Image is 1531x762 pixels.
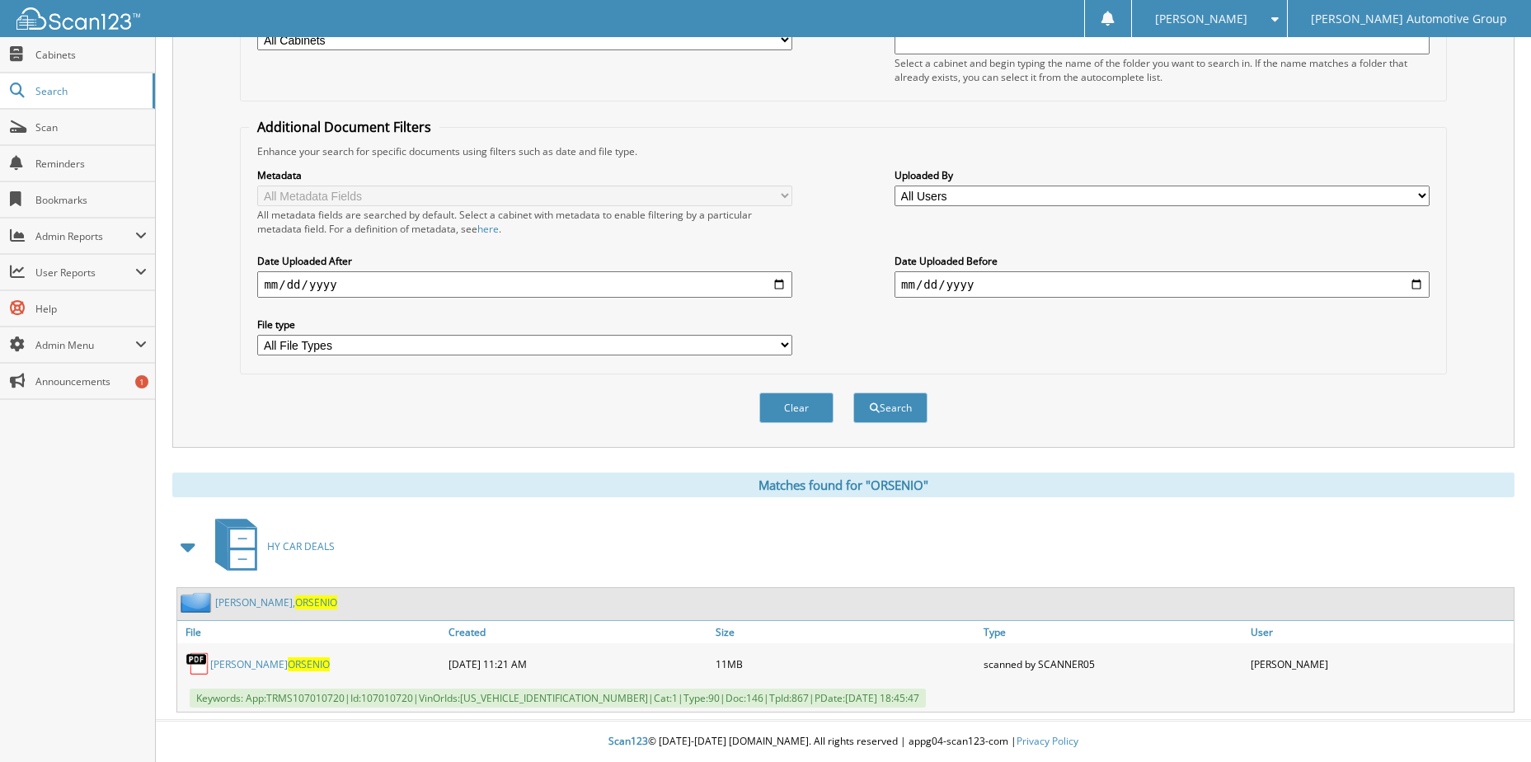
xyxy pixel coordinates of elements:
[477,222,499,236] a: here
[35,84,144,98] span: Search
[35,338,135,352] span: Admin Menu
[257,168,792,182] label: Metadata
[853,393,928,423] button: Search
[177,621,444,643] a: File
[267,539,335,553] span: HY CAR DEALS
[210,657,330,671] a: [PERSON_NAME]ORSENIO
[215,595,337,609] a: [PERSON_NAME],ORSENIO
[35,374,147,388] span: Announcements
[257,317,792,332] label: File type
[35,229,135,243] span: Admin Reports
[135,375,148,388] div: 1
[1449,683,1531,762] iframe: Chat Widget
[444,647,711,680] div: [DATE] 11:21 AM
[295,595,337,609] span: ORSENIO
[979,621,1247,643] a: Type
[1311,14,1507,24] span: [PERSON_NAME] Automotive Group
[257,271,792,298] input: start
[35,266,135,280] span: User Reports
[895,271,1430,298] input: end
[711,621,979,643] a: Size
[895,168,1430,182] label: Uploaded By
[288,657,330,671] span: ORSENIO
[979,647,1247,680] div: scanned by SCANNER05
[186,651,210,676] img: PDF.png
[35,157,147,171] span: Reminders
[156,722,1531,762] div: © [DATE]-[DATE] [DOMAIN_NAME]. All rights reserved | appg04-scan123-com |
[205,514,335,579] a: HY CAR DEALS
[257,254,792,268] label: Date Uploaded After
[1017,734,1078,748] a: Privacy Policy
[249,144,1437,158] div: Enhance your search for specific documents using filters such as date and file type.
[35,302,147,316] span: Help
[16,7,140,30] img: scan123-logo-white.svg
[711,647,979,680] div: 11MB
[35,120,147,134] span: Scan
[181,592,215,613] img: folder2.png
[35,193,147,207] span: Bookmarks
[1247,647,1514,680] div: [PERSON_NAME]
[1155,14,1247,24] span: [PERSON_NAME]
[608,734,648,748] span: Scan123
[444,621,711,643] a: Created
[35,48,147,62] span: Cabinets
[257,208,792,236] div: All metadata fields are searched by default. Select a cabinet with metadata to enable filtering b...
[172,473,1515,497] div: Matches found for "ORSENIO"
[759,393,834,423] button: Clear
[895,56,1430,84] div: Select a cabinet and begin typing the name of the folder you want to search in. If the name match...
[1247,621,1514,643] a: User
[249,118,439,136] legend: Additional Document Filters
[895,254,1430,268] label: Date Uploaded Before
[190,689,926,708] span: Keywords: App:TRMS107010720|Id:107010720|VinOrIds:[US_VEHICLE_IDENTIFICATION_NUMBER]|Cat:1|Type:9...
